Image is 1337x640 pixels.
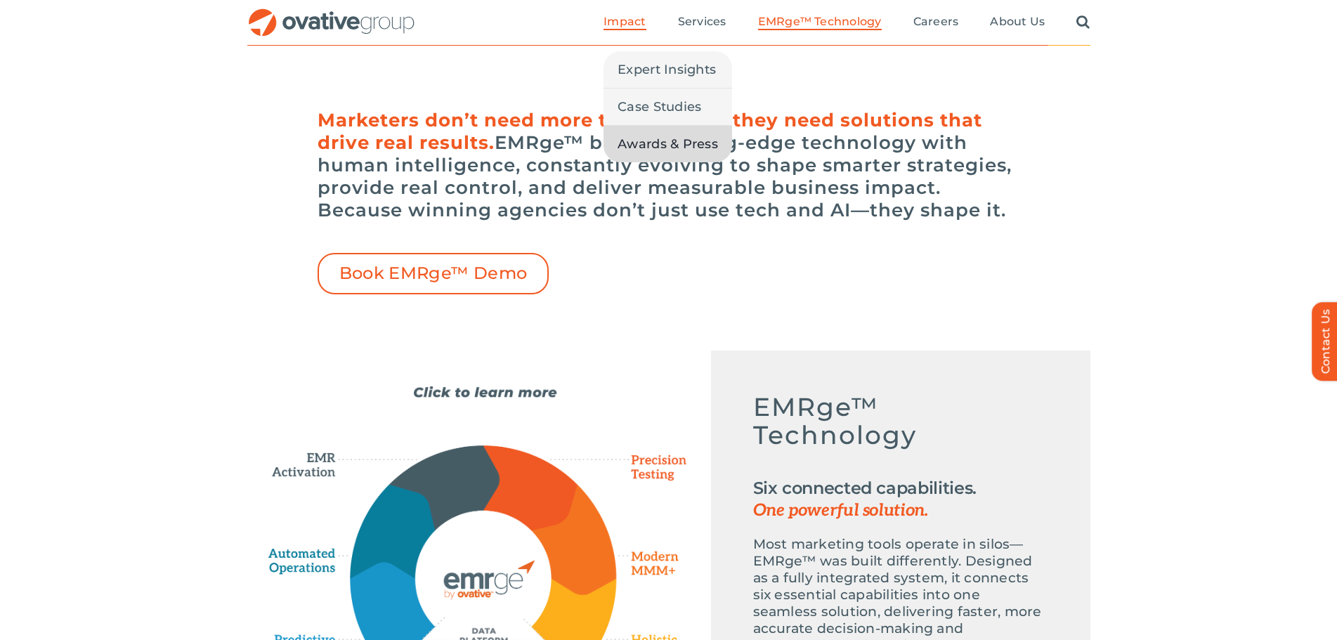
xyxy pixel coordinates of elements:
[618,97,701,117] span: Case Studies
[604,15,646,29] span: Impact
[753,477,1048,522] h2: Six connected capabilities.
[990,15,1045,29] span: About Us
[753,499,1048,522] span: One powerful solution.
[351,485,436,579] path: Automated Operations
[678,15,726,29] span: Services
[604,126,732,162] a: Awards & Press
[318,109,1020,221] h6: EMRge™ blends cutting-edge technology with human intelligence, constantly evolving to shape smart...
[618,134,718,154] span: Awards & Press
[268,431,349,478] path: EMR Activation
[318,253,549,294] a: Book EMRge™ Demo
[618,544,689,586] path: Modern MMM+
[483,446,578,530] path: Precision Testing
[604,89,732,125] a: Case Studies
[604,15,646,30] a: Impact
[268,533,341,575] path: Automated Operations
[913,15,959,29] span: Careers
[339,263,528,284] span: Book EMRge™ Demo
[753,393,1048,463] h5: EMRge™ Technology
[913,15,959,30] a: Careers
[678,15,726,30] a: Services
[604,51,732,88] a: Expert Insights
[318,109,982,154] span: Marketers don’t need more technology—they need solutions that drive real results.
[990,15,1045,30] a: About Us
[533,484,617,594] path: Modern MMM+
[758,15,882,29] span: EMRge™ Technology
[758,15,882,30] a: EMRge™ Technology
[389,445,499,528] path: EMR Activation
[1076,15,1090,30] a: Search
[613,449,691,487] path: Precision Testing
[618,60,716,79] span: Expert Insights
[247,7,416,20] a: OG_Full_horizontal_RGB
